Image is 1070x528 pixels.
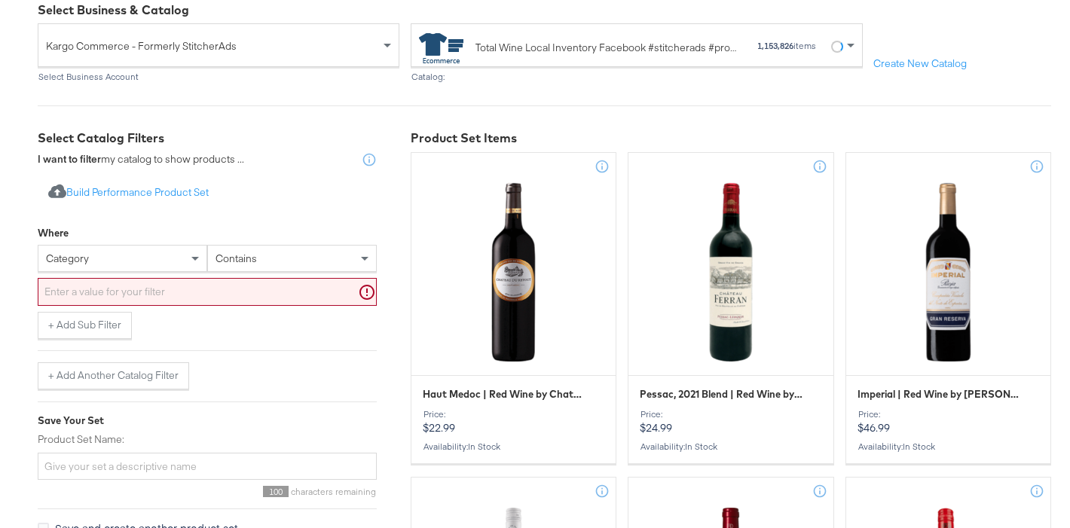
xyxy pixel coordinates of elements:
[38,179,219,207] button: Build Performance Product Set
[38,226,69,240] div: Where
[640,409,821,435] p: $24.99
[858,441,1039,452] div: Availability :
[640,441,821,452] div: Availability :
[46,252,89,265] span: category
[685,441,717,452] span: in stock
[38,453,377,481] input: Give your set a descriptive name
[423,409,604,435] p: $22.99
[475,40,741,56] div: Total Wine Local Inventory Facebook #stitcherads #product-catalog #keep
[640,409,821,420] div: Price:
[903,441,935,452] span: in stock
[46,33,380,59] span: Kargo Commerce - Formerly StitcherAds
[858,387,1021,401] span: Imperial | Red Wine by Cune | 750ml | Barrel Score 90 Points
[38,312,132,339] button: + Add Sub Filter
[757,41,817,51] div: items
[858,409,1039,435] p: $46.99
[423,409,604,420] div: Price:
[468,441,500,452] span: in stock
[411,130,1051,147] div: Product Set Items
[216,252,257,265] span: contains
[38,362,189,389] button: + Add Another Catalog Filter
[423,387,586,401] span: Haut Medoc | Red Wine by Chateau du Retout | 750ml
[38,278,377,306] input: Enter a value for your filter
[38,432,377,447] label: Product Set Name:
[411,72,863,82] div: Catalog:
[38,152,244,167] div: my catalog to show products ...
[863,50,977,78] button: Create New Catalog
[263,486,289,497] span: 100
[38,152,101,166] strong: I want to filter
[38,486,377,497] div: characters remaining
[423,441,604,452] div: Availability :
[38,2,1051,19] div: Select Business & Catalog
[38,72,399,82] div: Select Business Account
[640,387,803,401] span: Pessac, 2021 Blend | Red Wine by Chateau Ferran | 750ml | Bordeaux
[757,40,793,51] strong: 1,153,826
[38,414,377,428] div: Save Your Set
[858,409,1039,420] div: Price:
[38,130,377,147] div: Select Catalog Filters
